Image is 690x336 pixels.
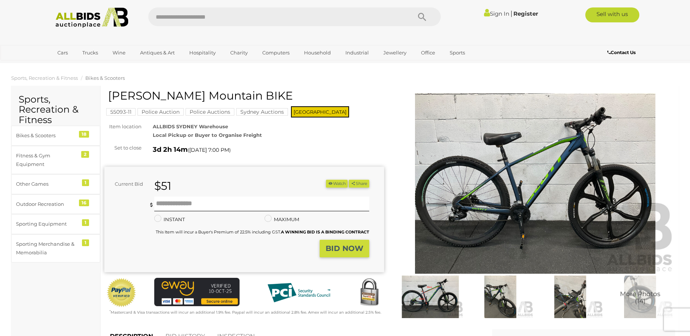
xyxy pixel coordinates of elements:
a: Office [416,47,440,59]
a: Sporting Equipment 1 [11,214,100,234]
img: Secured by Rapid SSL [354,278,384,308]
a: 55093-11 [106,109,136,115]
div: 16 [79,200,89,206]
b: A WINNING BID IS A BINDING CONTRACT [281,229,369,235]
a: Wine [108,47,130,59]
img: SCOTT Mountain BIKE [537,276,604,318]
div: Fitness & Gym Equipment [16,151,77,169]
small: Mastercard & Visa transactions will incur an additional 1.9% fee. Paypal will incur an additional... [110,310,381,315]
a: Cars [53,47,73,59]
div: 1 [82,179,89,186]
img: Allbids.com.au [51,7,132,28]
img: SCOTT Mountain BIKE [397,276,463,318]
div: 1 [82,239,89,246]
strong: $51 [154,179,171,193]
span: [GEOGRAPHIC_DATA] [291,106,349,117]
span: More Photos (14) [620,291,660,304]
div: 1 [82,219,89,226]
a: Jewellery [379,47,411,59]
div: Other Games [16,180,77,188]
a: Register [513,10,538,17]
a: Industrial [341,47,374,59]
img: PCI DSS compliant [262,278,336,308]
strong: ALLBIDS SYDNEY Warehouse [153,123,228,129]
a: Police Auctions [186,109,234,115]
button: Search [403,7,441,26]
li: Watch this item [326,180,348,188]
h1: [PERSON_NAME] Mountain BIKE [108,90,382,102]
img: eWAY Payment Gateway [154,278,240,306]
a: Trucks [77,47,103,59]
a: Outdoor Recreation 16 [11,194,100,214]
a: Sign In [484,10,509,17]
label: MAXIMUM [265,215,299,224]
a: Charity [225,47,253,59]
h2: Sports, Recreation & Fitness [19,94,93,125]
div: Bikes & Scooters [16,131,77,140]
div: 18 [79,131,89,138]
mark: Police Auction [137,108,184,116]
a: Bikes & Scooters [85,75,125,81]
a: Sports, Recreation & Fitness [11,75,78,81]
strong: BID NOW [326,244,363,253]
mark: 55093-11 [106,108,136,116]
div: Outdoor Recreation [16,200,77,208]
strong: Local Pickup or Buyer to Organise Freight [153,132,262,138]
span: [DATE] 7:00 PM [189,147,229,153]
mark: Police Auctions [186,108,234,116]
img: SCOTT Mountain BIKE [607,276,673,318]
a: Contact Us [607,48,637,57]
span: | [510,9,512,18]
button: BID NOW [320,240,369,257]
mark: Sydney Auctions [236,108,288,116]
a: Hospitality [184,47,221,59]
a: Household [299,47,336,59]
a: Other Games 1 [11,174,100,194]
a: Police Auction [137,109,184,115]
a: Computers [257,47,294,59]
a: Sydney Auctions [236,109,288,115]
div: Current Bid [104,180,149,188]
img: Official PayPal Seal [106,278,137,308]
label: INSTANT [154,215,185,224]
a: Antiques & Art [135,47,180,59]
img: SCOTT Mountain BIKE [467,276,534,318]
strong: 3d 2h 14m [153,145,188,154]
div: Set to close [99,144,147,152]
small: This Item will incur a Buyer's Premium of 22.5% including GST. [156,229,369,235]
a: Bikes & Scooters 18 [11,126,100,145]
b: Contact Us [607,50,636,55]
a: Sports [445,47,470,59]
a: Fitness & Gym Equipment 2 [11,146,100,175]
img: SCOTT Mountain BIKE [395,93,675,274]
span: ( ) [188,147,231,153]
button: Share [349,180,369,188]
div: Sporting Equipment [16,220,77,228]
div: 2 [81,151,89,158]
a: [GEOGRAPHIC_DATA] [53,59,115,71]
div: Sporting Merchandise & Memorabilia [16,240,77,257]
a: Sporting Merchandise & Memorabilia 1 [11,234,100,263]
a: More Photos(14) [607,276,673,318]
button: Watch [326,180,348,188]
a: Sell with us [585,7,639,22]
div: Item location [99,122,147,131]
